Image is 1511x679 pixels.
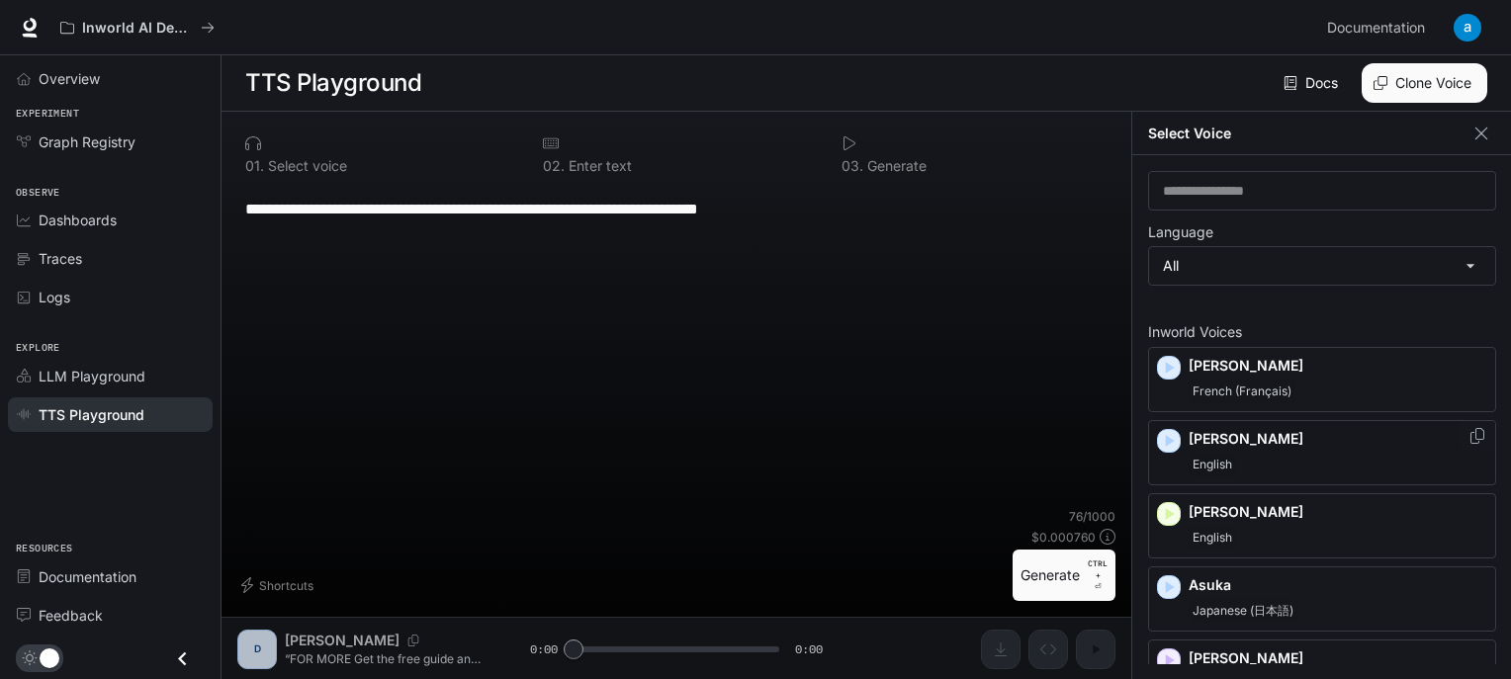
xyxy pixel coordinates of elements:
[863,159,927,173] p: Generate
[1189,380,1295,403] span: French (Français)
[39,287,70,307] span: Logs
[39,248,82,269] span: Traces
[1189,429,1487,449] p: [PERSON_NAME]
[1148,325,1496,339] p: Inworld Voices
[39,366,145,386] span: LLM Playground
[8,203,213,237] a: Dashboards
[245,63,421,103] h1: TTS Playground
[1149,247,1495,285] div: All
[1189,648,1487,668] p: [PERSON_NAME]
[39,404,144,425] span: TTS Playground
[1189,453,1236,476] span: English
[543,159,565,173] p: 0 2 .
[1148,225,1213,239] p: Language
[8,359,213,393] a: LLM Playground
[82,20,193,37] p: Inworld AI Demos
[39,210,117,230] span: Dashboards
[245,159,264,173] p: 0 1 .
[565,159,632,173] p: Enter text
[8,598,213,633] a: Feedback
[1454,14,1481,42] img: User avatar
[1013,550,1115,601] button: GenerateCTRL +⏎
[8,397,213,432] a: TTS Playground
[1467,428,1487,444] button: Copy Voice ID
[1362,63,1487,103] button: Clone Voice
[40,646,59,668] span: Dark mode toggle
[8,125,213,159] a: Graph Registry
[1069,508,1115,525] p: 76 / 1000
[1189,502,1487,522] p: [PERSON_NAME]
[237,569,321,601] button: Shortcuts
[1031,529,1096,546] p: $ 0.000760
[1088,557,1108,581] p: CTRL +
[8,559,213,594] a: Documentation
[1319,8,1440,47] a: Documentation
[160,638,205,679] button: Close drawer
[1189,356,1487,376] p: [PERSON_NAME]
[1088,557,1108,593] p: ⏎
[51,8,223,47] button: All workspaces
[1327,16,1425,41] span: Documentation
[842,159,863,173] p: 0 3 .
[39,566,136,587] span: Documentation
[1189,526,1236,550] span: English
[1189,599,1297,623] span: Japanese (日本語)
[39,68,100,89] span: Overview
[1448,8,1487,47] button: User avatar
[1189,575,1487,595] p: Asuka
[264,159,347,173] p: Select voice
[8,241,213,276] a: Traces
[1280,63,1346,103] a: Docs
[8,280,213,314] a: Logs
[39,131,135,152] span: Graph Registry
[8,61,213,96] a: Overview
[39,605,103,626] span: Feedback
